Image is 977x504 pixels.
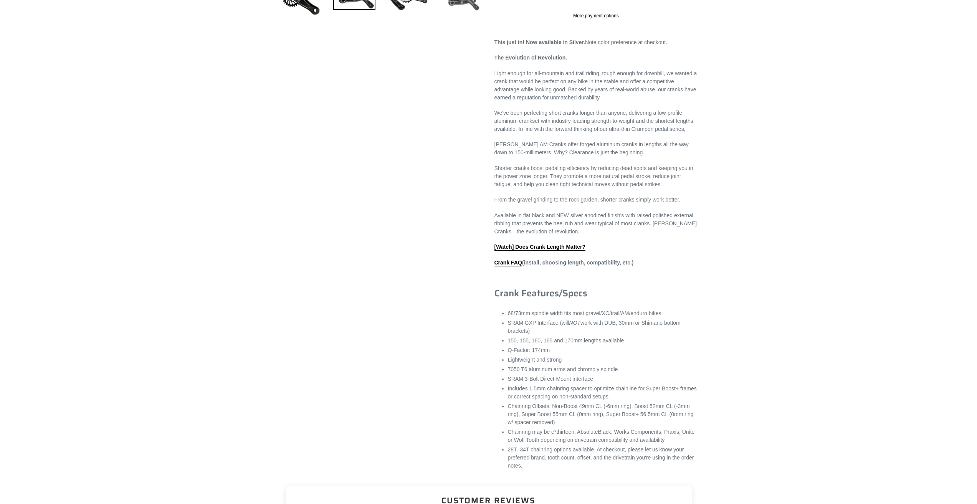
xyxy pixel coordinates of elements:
[496,12,696,19] a: More payment options
[508,365,698,373] li: 7050 T6 aluminum arms and chromoly spindle
[494,38,698,46] p: Note color preference at checkout.
[508,385,698,401] li: Includes 1.5mm chainring spacer to optimize chainline for Super Boost+ frames or correct spacing ...
[508,402,698,426] li: Chainring Offsets: Non-Boost 49mm CL (-6mm ring), Boost 52mm CL (-3mm ring), Super Boost 55mm CL ...
[494,69,698,102] p: Light enough for all-mountain and trail riding, tough enough for downhill, we wanted a crank that...
[508,375,698,383] li: SRAM 3-Bolt Direct-Mount interface
[494,164,698,188] p: Shorter cranks boost pedaling efficiency by reducing dead spots and keeping you in the power zone...
[494,288,698,299] h3: Crank Features/Specs
[494,196,698,204] p: From the gravel grinding to the rock garden, shorter cranks simply work better.
[508,337,698,345] li: 150, 155, 160, 165 and 170mm lengths available
[508,346,698,354] li: Q-Factor: 174mm
[494,212,698,236] p: Available in flat black and NEW silver anodized finish's with raised polished external ribbing th...
[508,309,698,317] li: 68/73mm spindle width fits most gravel/XC/trail/AM/enduro bikes
[494,259,522,266] a: Crank FAQ
[508,428,698,444] li: Chainring may be e*thirteen, AbsoluteBlack, Works Components, Praxis, Unite or Wolf Tooth dependi...
[494,259,634,266] strong: (install, choosing length, compatibility, etc.)
[494,109,698,133] p: We've been perfecting short cranks longer than anyone, delivering a low-profile aluminum crankset...
[494,39,585,45] strong: This just in! Now available in Silver.
[508,446,698,470] li: 28T–34T chainring options available. At checkout, please let us know your preferred brand, tooth ...
[569,320,581,326] em: NOT
[508,356,698,364] li: Lightweight and strong
[494,244,586,251] a: [Watch] Does Crank Length Matter?
[494,55,567,61] strong: The Evolution of Revolution.
[494,140,698,157] p: [PERSON_NAME] AM Cranks offer forged aluminum cranks in lengths all the way down to 150-millimete...
[508,319,698,335] li: SRAM GXP Interface (will work with DUB, 30mm or Shimano bottom brackets)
